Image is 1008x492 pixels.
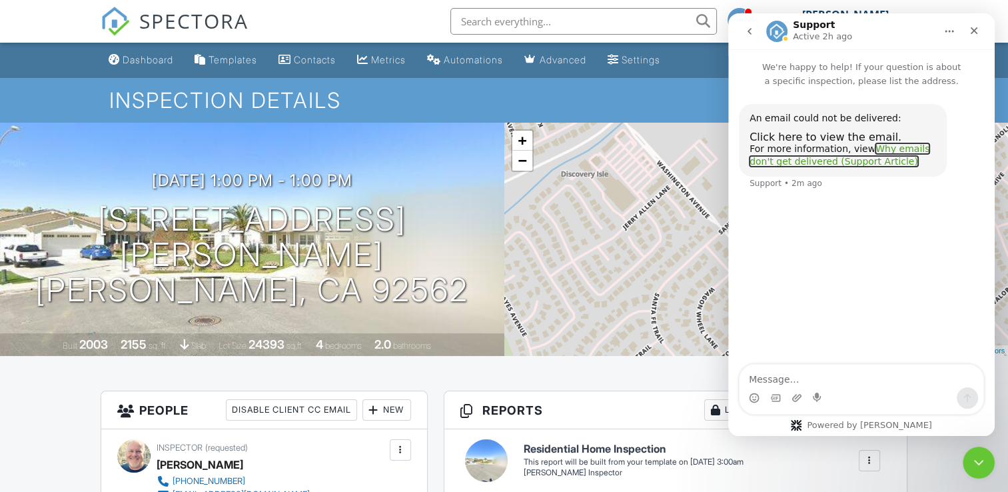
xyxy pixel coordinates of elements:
[79,337,108,351] div: 2003
[139,7,249,35] span: SPECTORA
[149,341,167,351] span: sq. ft.
[123,54,173,65] div: Dashboard
[512,131,532,151] a: Zoom in
[101,18,249,46] a: SPECTORA
[191,341,206,351] span: slab
[524,467,744,479] div: [PERSON_NAME] Inspector
[371,54,406,65] div: Metrics
[109,89,899,112] h1: Inspection Details
[316,337,323,351] div: 4
[450,8,717,35] input: Search everything...
[21,202,483,307] h1: [STREET_ADDRESS][PERSON_NAME] [PERSON_NAME], ca 92562
[286,341,303,351] span: sq.ft.
[622,54,660,65] div: Settings
[273,48,341,73] a: Contacts
[518,132,526,149] span: +
[209,54,257,65] div: Templates
[352,48,411,73] a: Metrics
[189,48,262,73] a: Templates
[393,341,431,351] span: bathrooms
[362,399,411,421] div: New
[157,455,243,475] div: [PERSON_NAME]
[728,13,995,436] iframe: Intercom live chat
[101,391,426,429] h3: People
[540,54,586,65] div: Advanced
[121,337,147,351] div: 2155
[518,152,526,169] span: −
[157,475,310,488] a: [PHONE_NUMBER]
[101,7,130,36] img: The Best Home Inspection Software - Spectora
[444,54,503,65] div: Automations
[103,48,179,73] a: Dashboard
[602,48,666,73] a: Settings
[422,48,508,73] a: Automations (Basic)
[704,399,767,421] div: Locked
[325,341,362,351] span: bedrooms
[173,476,245,487] div: [PHONE_NUMBER]
[444,391,907,429] h3: Reports
[524,457,744,467] div: This report will be built from your template on [DATE] 3:00am
[205,443,248,453] span: (requested)
[249,337,284,351] div: 24393
[519,48,592,73] a: Advanced
[63,341,77,351] span: Built
[294,54,336,65] div: Contacts
[802,8,889,21] div: [PERSON_NAME]
[157,443,203,453] span: Inspector
[512,151,532,171] a: Zoom out
[226,399,357,421] div: Disable Client CC Email
[524,443,744,455] h6: Residential Home Inspection
[219,341,247,351] span: Lot Size
[374,337,391,351] div: 2.0
[152,171,352,189] h3: [DATE] 1:00 pm - 1:00 pm
[963,447,995,479] iframe: Intercom live chat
